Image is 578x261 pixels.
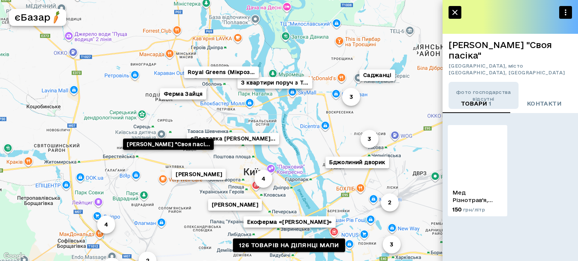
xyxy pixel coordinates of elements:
span: грн/літр [463,207,485,212]
p: Мед Різнотрав'я, Сотовий мед, Прополіс [452,189,503,204]
p: 150 [452,206,485,213]
span: фото господарства відсутні [449,89,519,102]
button: 3 [383,235,401,253]
span: [GEOGRAPHIC_DATA], місто [GEOGRAPHIC_DATA], [GEOGRAPHIC_DATA] [449,62,572,76]
button: [PERSON_NAME] "Своя пасі... [123,138,214,150]
img: logo [50,11,63,24]
button: 4 [97,216,115,234]
button: 4 [254,170,272,188]
span: 1 [489,100,491,107]
button: З квартири поруч з T... [237,77,312,89]
button: [PERSON_NAME] [172,168,226,180]
button: єБазарlogo [9,9,66,26]
span: товари [461,99,491,109]
button: Саджанці [359,69,395,81]
img: Google [2,251,27,261]
button: 3 [342,88,360,106]
button: єДоставка [PERSON_NAME]... [187,133,279,145]
span: контакти [527,99,561,109]
button: Бджолиний дворик [326,157,389,168]
h5: єБазар [15,11,50,23]
button: 3 [360,130,379,148]
a: 126 товарів на ділянці мапи [233,238,345,252]
button: 2 [381,193,399,211]
button: Екоферма «[PERSON_NAME]» [243,216,336,228]
a: Відкрити цю область на Картах Google (відкриється нове вікно) [2,251,27,261]
a: Мед Різнотрав'я, Сотовий мед, Прополіс150 грн/літр [448,125,507,217]
button: Royal Greens (Мікроз... [184,66,259,78]
button: [PERSON_NAME] [208,199,262,210]
button: Ферма Зайця [160,88,206,100]
h6: [PERSON_NAME] "Своя пасіка" [449,40,572,61]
